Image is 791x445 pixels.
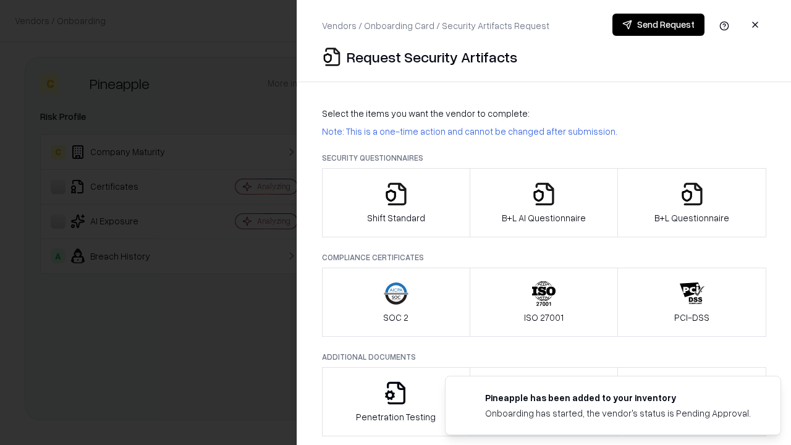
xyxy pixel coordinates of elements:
p: PCI-DSS [674,311,709,324]
p: B+L Questionnaire [654,211,729,224]
img: pineappleenergy.com [460,391,475,406]
button: PCI-DSS [617,268,766,337]
button: Penetration Testing [322,367,470,436]
button: Data Processing Agreement [617,367,766,436]
p: Note: This is a one-time action and cannot be changed after submission. [322,125,766,138]
div: Pineapple has been added to your inventory [485,391,751,404]
button: B+L Questionnaire [617,168,766,237]
button: Send Request [612,14,704,36]
p: Request Security Artifacts [347,47,517,67]
button: Shift Standard [322,168,470,237]
p: B+L AI Questionnaire [502,211,586,224]
p: Select the items you want the vendor to complete: [322,107,766,120]
button: Privacy Policy [470,367,619,436]
button: SOC 2 [322,268,470,337]
p: Additional Documents [322,352,766,362]
button: B+L AI Questionnaire [470,168,619,237]
p: ISO 27001 [524,311,564,324]
div: Onboarding has started, the vendor's status is Pending Approval. [485,407,751,420]
p: Shift Standard [367,211,425,224]
p: SOC 2 [383,311,408,324]
p: Security Questionnaires [322,153,766,163]
p: Compliance Certificates [322,252,766,263]
button: ISO 27001 [470,268,619,337]
p: Penetration Testing [356,410,436,423]
p: Vendors / Onboarding Card / Security Artifacts Request [322,19,549,32]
